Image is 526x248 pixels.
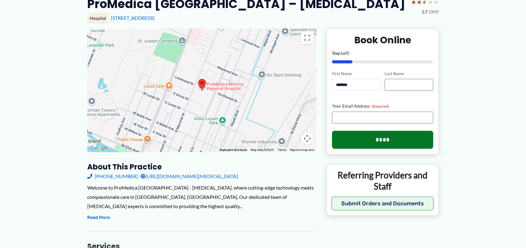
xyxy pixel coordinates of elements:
label: First Name [332,71,381,77]
button: Read More [87,214,110,221]
a: Terms (opens in new tab) [278,148,286,152]
span: 2.5 [422,8,428,16]
a: [PHONE_NUMBER] [87,172,138,181]
div: Welcome to ProMedica [GEOGRAPHIC_DATA] - [MEDICAL_DATA], where cutting-edge technology meets comp... [87,183,317,211]
button: Keyboard shortcuts [220,148,247,152]
span: (Required) [372,104,389,109]
label: Last Name [385,71,433,77]
span: 5 [347,50,349,56]
label: Your Email Address [332,103,433,109]
p: Referring Providers and Staff [332,169,433,192]
button: Map camera controls [301,132,313,145]
h3: About this practice [87,162,317,172]
p: Step of [332,51,433,55]
button: Submit Orders and Documents [332,197,433,210]
a: [URL][DOMAIN_NAME][MEDICAL_DATA] [140,172,238,181]
h2: Book Online [332,34,433,46]
img: Google [89,144,109,152]
span: Map data ©2025 [251,148,274,152]
a: Open this area in Google Maps (opens a new window) [89,144,109,152]
a: [STREET_ADDRESS] [111,15,154,21]
span: (309) [429,8,439,16]
div: Hospital [87,13,109,24]
span: 1 [340,50,343,56]
a: Report a map error [290,148,315,152]
button: Toggle fullscreen view [301,32,313,44]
